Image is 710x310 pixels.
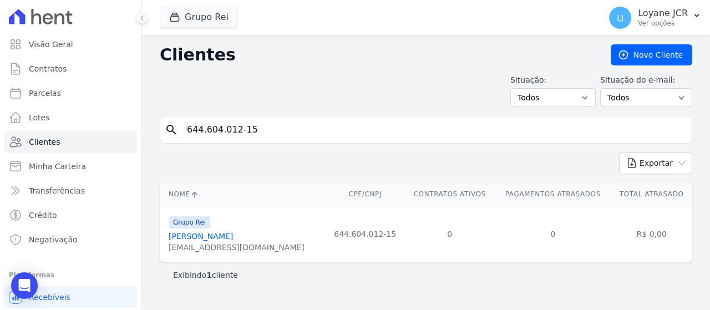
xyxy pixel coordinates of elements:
[169,216,210,228] span: Grupo Rei
[617,14,623,22] span: LJ
[638,8,688,19] p: Loyane JCR
[611,44,692,65] a: Novo Cliente
[4,286,137,308] a: Recebíveis
[4,58,137,80] a: Contratos
[160,7,238,28] button: Grupo Rei
[404,183,495,206] th: Contratos Ativos
[29,185,85,196] span: Transferências
[510,74,596,86] label: Situação:
[600,74,692,86] label: Situação do e-mail:
[495,183,611,206] th: Pagamentos Atrasados
[404,206,495,262] td: 0
[169,232,233,241] a: [PERSON_NAME]
[165,123,178,136] i: search
[611,206,692,262] td: R$ 0,00
[4,82,137,104] a: Parcelas
[29,88,61,99] span: Parcelas
[169,242,305,253] div: [EMAIL_ADDRESS][DOMAIN_NAME]
[29,234,78,245] span: Negativação
[4,228,137,251] a: Negativação
[4,204,137,226] a: Crédito
[326,206,404,262] td: 644.604.012-15
[495,206,611,262] td: 0
[29,292,70,303] span: Recebíveis
[619,153,692,174] button: Exportar
[638,19,688,28] p: Ver opções
[4,106,137,129] a: Lotes
[173,270,238,281] p: Exibindo cliente
[11,272,38,299] div: Open Intercom Messenger
[29,161,86,172] span: Minha Carteira
[4,33,137,55] a: Visão Geral
[600,2,710,33] button: LJ Loyane JCR Ver opções
[206,271,212,279] b: 1
[29,63,67,74] span: Contratos
[180,119,687,141] input: Buscar por nome, CPF ou e-mail
[29,112,50,123] span: Lotes
[29,136,60,148] span: Clientes
[160,45,593,65] h2: Clientes
[29,39,73,50] span: Visão Geral
[9,268,133,282] div: Plataformas
[4,180,137,202] a: Transferências
[611,183,692,206] th: Total Atrasado
[4,131,137,153] a: Clientes
[160,183,326,206] th: Nome
[326,183,404,206] th: CPF/CNPJ
[4,155,137,177] a: Minha Carteira
[29,210,57,221] span: Crédito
